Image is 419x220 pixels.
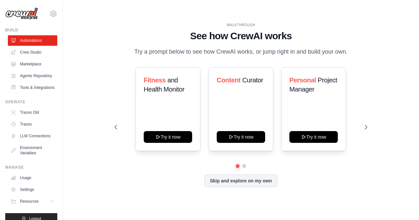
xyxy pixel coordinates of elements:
a: Environment Variables [8,143,57,158]
span: Content [217,76,241,84]
a: Agents Repository [8,71,57,81]
button: Resources [8,196,57,207]
span: Resources [20,199,39,204]
a: Traces [8,119,57,129]
a: Traces Old [8,107,57,118]
button: Skip and explore on my own [204,175,277,187]
span: Fitness [144,76,166,84]
img: Logo [5,8,38,20]
button: Try it now [144,131,192,143]
div: Manage [5,165,57,170]
span: Project Manager [289,76,337,93]
a: Usage [8,173,57,183]
a: Settings [8,184,57,195]
button: Try it now [289,131,338,143]
a: Crew Studio [8,47,57,58]
a: LLM Connections [8,131,57,141]
a: Marketplace [8,59,57,69]
button: Try it now [217,131,265,143]
h1: See how CrewAI works [115,30,367,42]
span: Personal [289,76,316,84]
p: Try a prompt below to see how CrewAI works, or jump right in and build your own. [131,47,351,57]
span: Curator [242,76,263,84]
div: Build [5,27,57,33]
a: Tools & Integrations [8,82,57,93]
div: Operate [5,99,57,105]
div: WALKTHROUGH [115,23,367,27]
a: Automations [8,35,57,46]
span: and Health Monitor [144,76,184,93]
